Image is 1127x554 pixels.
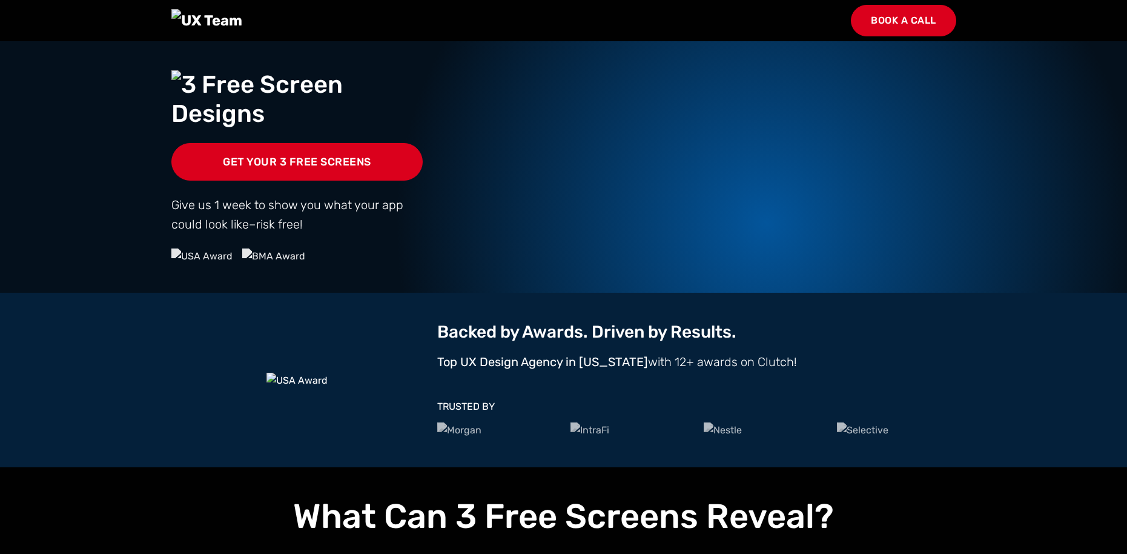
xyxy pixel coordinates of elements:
[171,249,233,264] img: USA Award
[437,422,481,438] img: Morgan
[437,322,956,342] h2: Backed by Awards. Driven by Results.
[570,422,609,438] img: IntraFi
[437,352,956,372] p: with 12+ awards on Clutch!
[704,422,742,438] img: Nestle
[171,195,423,234] p: Give us 1 week to show you what your app could look like–risk free!
[242,249,305,264] img: BMA Award
[171,70,423,128] img: 3 Free Screen Designs
[171,496,956,537] h2: What Can 3 Free Screens Reveal?
[171,9,242,32] img: UX Team
[837,422,888,438] img: Selective
[851,5,956,36] a: Book a Call
[171,143,423,181] a: Get Your 3 Free Screens
[437,401,956,412] h3: TRUSTED BY
[266,373,328,389] img: USA Award
[437,355,648,369] strong: Top UX Design Agency in [US_STATE]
